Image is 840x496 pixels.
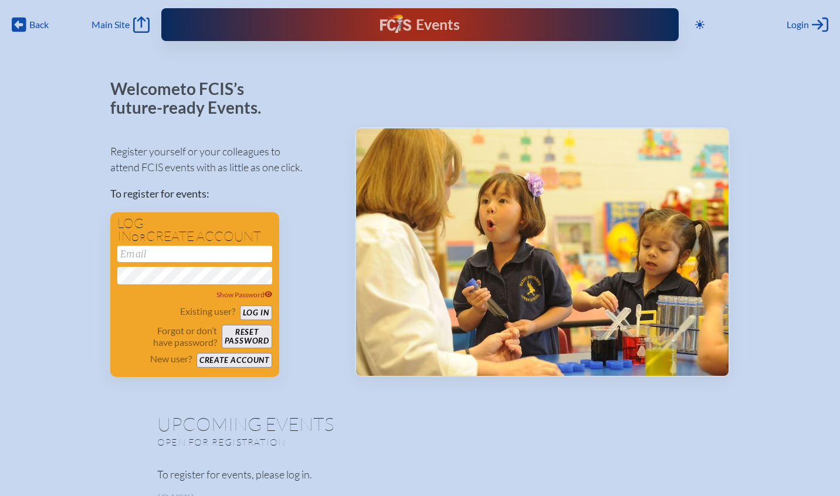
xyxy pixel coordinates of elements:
span: Back [29,19,49,30]
button: Resetpassword [222,325,272,348]
span: or [131,232,146,243]
p: New user? [150,353,192,365]
p: Welcome to FCIS’s future-ready Events. [110,80,275,117]
input: Email [117,246,272,262]
a: Main Site [92,16,149,33]
h1: Upcoming Events [157,415,683,433]
p: Open for registration [157,436,467,448]
p: Forgot or don’t have password? [117,325,217,348]
span: Main Site [92,19,130,30]
p: To register for events: [110,186,336,202]
h1: Log in create account [117,217,272,243]
p: Existing user? [180,305,235,317]
button: Create account [197,353,272,368]
button: Log in [240,305,272,320]
p: Register yourself or your colleagues to attend FCIS events with as little as one click. [110,144,336,175]
div: FCIS Events — Future ready [309,14,530,35]
p: To register for events, please log in. [157,467,683,483]
span: Login [787,19,809,30]
img: Events [356,128,729,376]
span: Show Password [216,290,273,299]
